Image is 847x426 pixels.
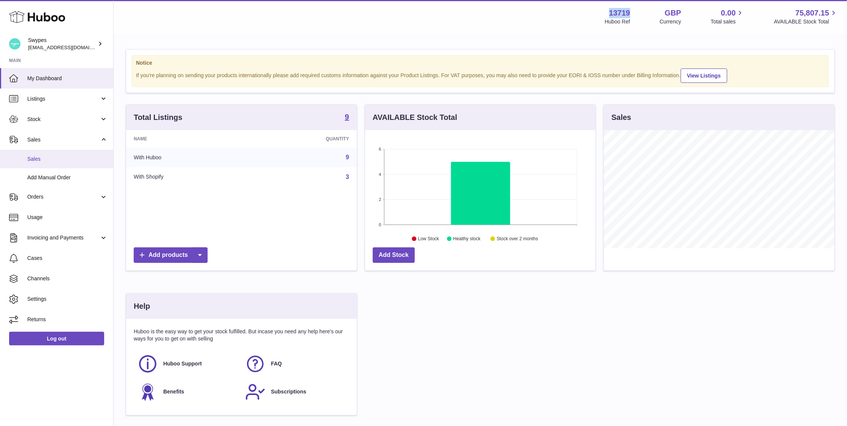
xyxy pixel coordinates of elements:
[27,214,108,221] span: Usage
[418,236,439,242] text: Low Stock
[774,18,838,25] span: AVAILABLE Stock Total
[27,155,108,163] span: Sales
[136,59,825,67] strong: Notice
[346,174,349,180] a: 3
[163,388,184,395] span: Benefits
[245,382,345,402] a: Subscriptions
[138,354,238,374] a: Huboo Support
[28,37,96,51] div: Swypes
[497,236,538,242] text: Stock over 2 months
[126,148,250,167] td: With Huboo
[379,197,381,202] text: 2
[721,8,736,18] span: 0.00
[605,18,630,25] div: Huboo Ref
[795,8,829,18] span: 75,807.15
[774,8,838,25] a: 75,807.15 AVAILABLE Stock Total
[711,18,744,25] span: Total sales
[27,255,108,262] span: Cases
[134,112,183,123] h3: Total Listings
[345,113,349,122] a: 9
[271,388,306,395] span: Subscriptions
[134,328,349,342] p: Huboo is the easy way to get your stock fulfilled. But incase you need any help here's our ways f...
[27,295,108,303] span: Settings
[27,136,100,143] span: Sales
[27,234,100,241] span: Invoicing and Payments
[136,67,825,83] div: If you're planning on sending your products internationally please add required customs informati...
[27,316,108,323] span: Returns
[27,116,100,123] span: Stock
[453,236,481,242] text: Healthy stock
[373,112,457,123] h3: AVAILABLE Stock Total
[660,18,681,25] div: Currency
[27,75,108,82] span: My Dashboard
[138,382,238,402] a: Benefits
[373,247,415,263] a: Add Stock
[379,222,381,227] text: 0
[28,44,111,50] span: [EMAIL_ADDRESS][DOMAIN_NAME]
[611,112,631,123] h3: Sales
[379,172,381,177] text: 4
[271,360,282,367] span: FAQ
[27,275,108,282] span: Channels
[681,68,727,83] a: View Listings
[609,8,630,18] strong: 13719
[126,130,250,148] th: Name
[346,154,349,160] a: 9
[27,174,108,181] span: Add Manual Order
[134,301,150,311] h3: Help
[27,193,100,201] span: Orders
[163,360,202,367] span: Huboo Support
[711,8,744,25] a: 0.00 Total sales
[134,247,208,263] a: Add products
[126,167,250,187] td: With Shopify
[9,38,20,50] img: hello@swypes.co.uk
[345,113,349,121] strong: 9
[379,147,381,151] text: 6
[9,332,104,345] a: Log out
[245,354,345,374] a: FAQ
[27,95,100,103] span: Listings
[250,130,356,148] th: Quantity
[665,8,681,18] strong: GBP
